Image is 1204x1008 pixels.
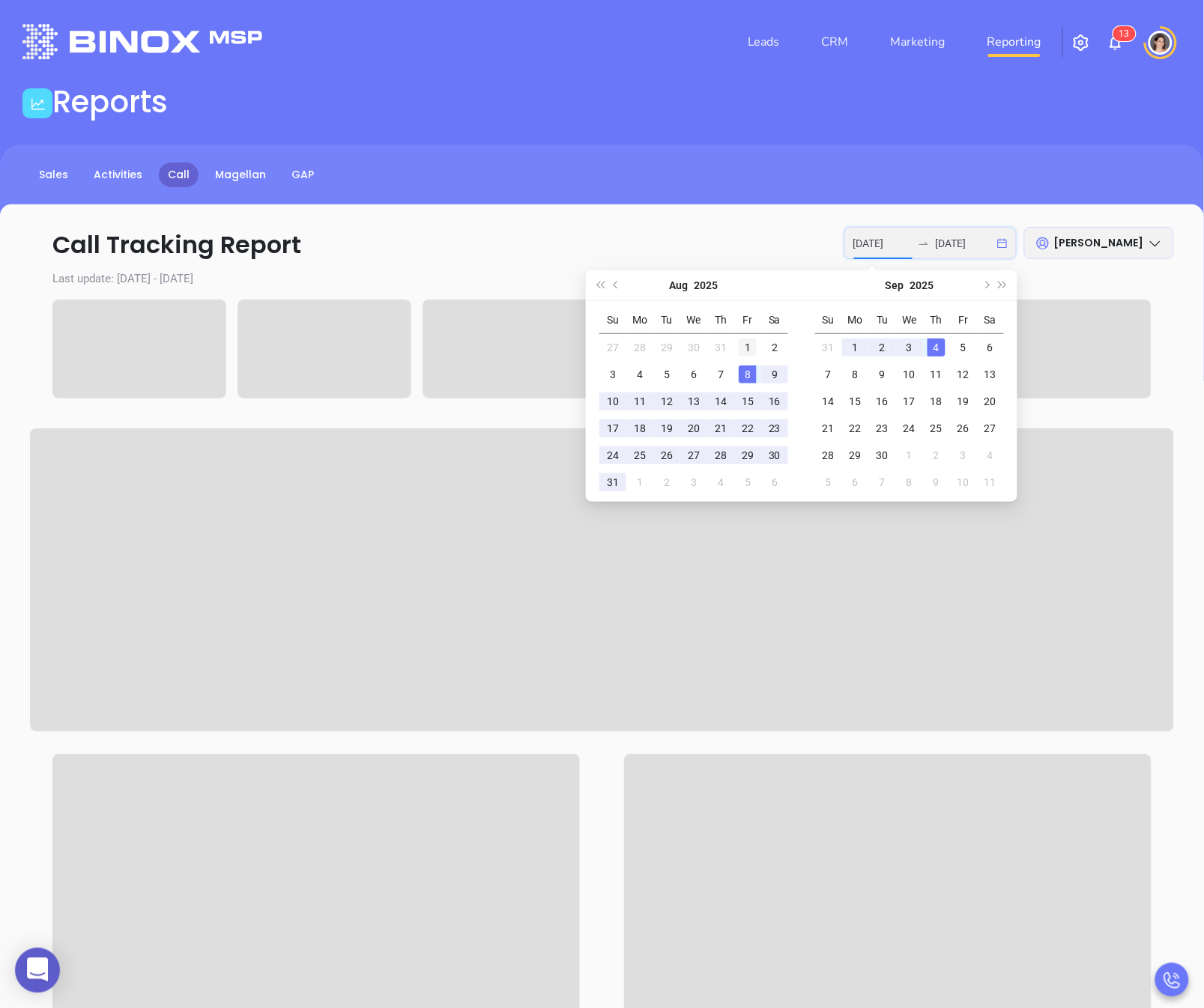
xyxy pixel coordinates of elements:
[950,361,977,388] td: 2025-09-12
[707,442,734,469] td: 2025-08-28
[658,419,676,437] div: 19
[592,270,608,300] button: Last year (Control + left)
[1072,34,1090,52] img: iconSetting
[847,419,865,437] div: 22
[653,415,680,442] td: 2025-08-19
[923,442,950,469] td: 2025-10-02
[928,365,946,383] div: 11
[1107,34,1125,52] img: iconNotification
[1054,235,1144,250] span: [PERSON_NAME]
[950,307,977,334] th: Fr
[653,334,680,362] td: 2025-07-29
[955,419,972,437] div: 26
[685,473,703,491] div: 3
[820,338,838,356] div: 31
[680,442,707,469] td: 2025-08-27
[847,365,865,383] div: 8
[766,392,784,410] div: 16
[766,473,784,491] div: 6
[626,361,653,388] td: 2025-08-04
[842,334,869,362] td: 2025-09-01
[815,334,842,362] td: 2025-08-31
[842,388,869,415] td: 2025-09-15
[766,338,784,356] div: 2
[977,415,1004,442] td: 2025-09-27
[820,473,838,491] div: 5
[159,163,199,187] a: Call
[847,392,865,410] div: 15
[977,334,1004,362] td: 2025-09-06
[608,270,625,300] button: Previous month (PageUp)
[626,442,653,469] td: 2025-08-25
[30,270,1174,288] p: Last update: [DATE] - [DATE]
[918,237,930,249] span: to
[901,446,919,464] div: 1
[670,270,689,300] button: Choose a month
[981,446,999,464] div: 4
[981,27,1047,57] a: Reporting
[599,388,626,415] td: 2025-08-10
[918,237,930,249] span: swap-right
[739,392,757,410] div: 15
[742,27,786,57] a: Leads
[604,365,622,383] div: 3
[955,338,972,356] div: 5
[30,163,77,187] a: Sales
[923,388,950,415] td: 2025-09-18
[658,392,676,410] div: 12
[901,338,919,356] div: 3
[734,415,761,442] td: 2025-08-22
[847,446,865,464] div: 29
[766,419,784,437] div: 23
[712,419,730,437] div: 21
[739,338,757,356] div: 1
[950,388,977,415] td: 2025-09-19
[761,307,788,334] th: Sa
[599,334,626,362] td: 2025-07-27
[653,442,680,469] td: 2025-08-26
[847,473,865,491] div: 6
[869,361,896,388] td: 2025-09-09
[626,388,653,415] td: 2025-08-11
[950,415,977,442] td: 2025-09-26
[761,334,788,362] td: 2025-08-02
[820,365,838,383] div: 7
[981,392,999,410] div: 20
[928,392,946,410] div: 18
[734,307,761,334] th: Fr
[680,307,707,334] th: We
[842,469,869,496] td: 2025-10-06
[604,338,622,356] div: 27
[874,338,892,356] div: 2
[874,392,892,410] div: 16
[1113,26,1136,41] sup: 13
[1149,31,1173,55] img: user
[981,365,999,383] div: 13
[874,365,892,383] div: 9
[847,338,865,356] div: 1
[815,388,842,415] td: 2025-09-14
[815,415,842,442] td: 2025-09-21
[658,473,676,491] div: 2
[680,469,707,496] td: 2025-09-03
[739,419,757,437] div: 22
[653,469,680,496] td: 2025-09-02
[977,442,1004,469] td: 2025-10-04
[761,469,788,496] td: 2025-09-06
[712,392,730,410] div: 14
[981,473,999,491] div: 11
[631,365,649,383] div: 4
[923,334,950,362] td: 2025-09-04
[52,84,168,120] h1: Reports
[766,446,784,464] div: 30
[85,163,151,187] a: Activities
[950,469,977,496] td: 2025-10-10
[842,361,869,388] td: 2025-09-08
[626,469,653,496] td: 2025-09-01
[599,361,626,388] td: 2025-08-03
[599,307,626,334] th: Su
[734,334,761,362] td: 2025-08-01
[815,469,842,496] td: 2025-10-05
[955,392,972,410] div: 19
[820,419,838,437] div: 21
